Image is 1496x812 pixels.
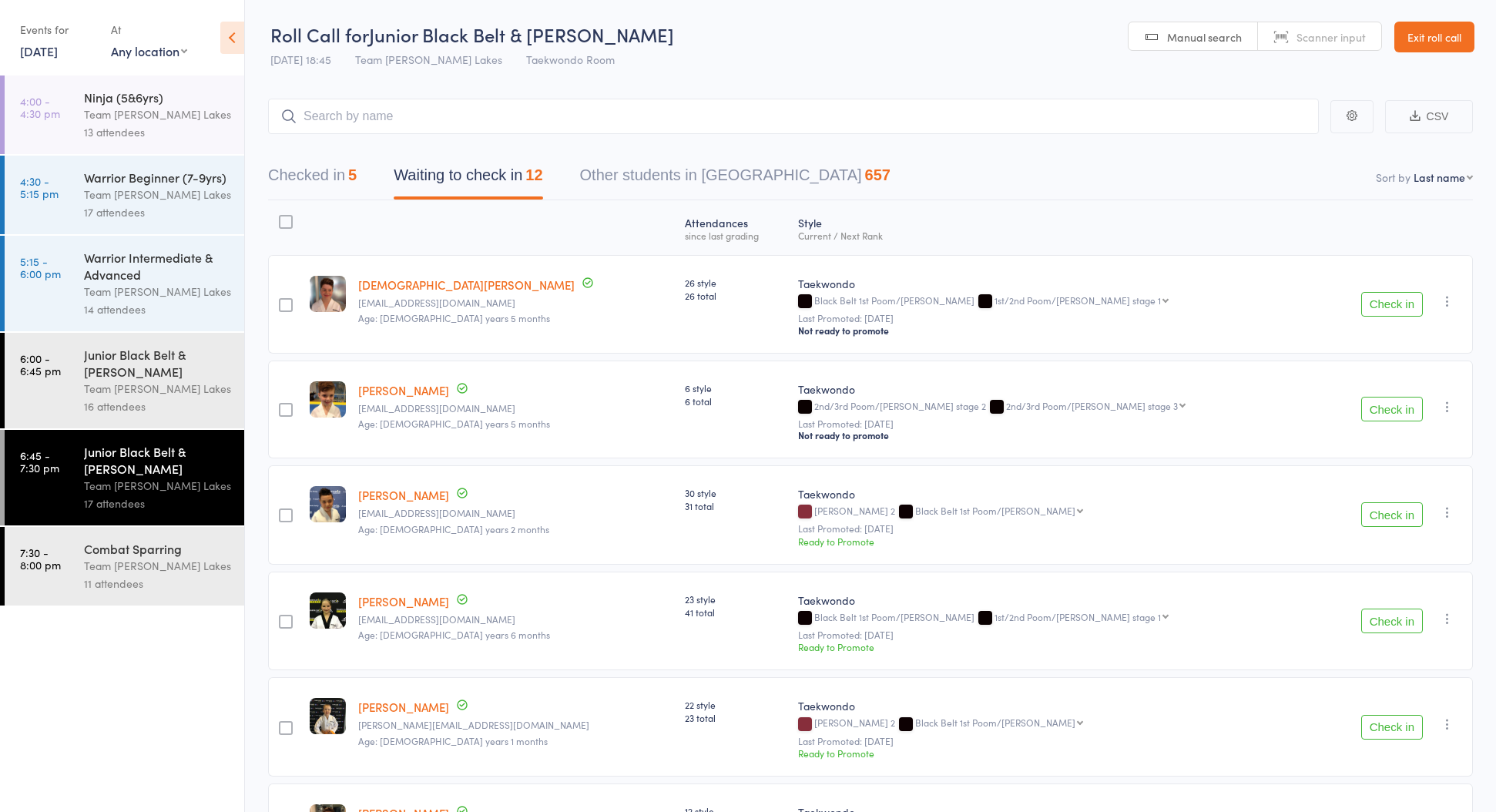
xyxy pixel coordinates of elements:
[358,699,449,715] a: [PERSON_NAME]
[84,249,231,283] div: Warrior Intermediate & Advanced
[358,628,550,641] span: Age: [DEMOGRAPHIC_DATA] years 6 months
[798,429,1312,441] div: Not ready to promote
[995,295,1161,305] div: 1st/2nd Poom/[PERSON_NAME] stage 1
[358,277,575,293] a: [DEMOGRAPHIC_DATA][PERSON_NAME]
[685,289,786,302] span: 26 total
[1361,292,1423,317] button: Check in
[394,159,542,200] button: Waiting to check in12
[798,401,1312,414] div: 2nd/3rd Poom/[PERSON_NAME] stage 2
[1394,22,1474,52] a: Exit roll call
[5,527,244,606] a: 7:30 -8:00 pmCombat SparringTeam [PERSON_NAME] Lakes11 attendees
[268,99,1319,134] input: Search by name
[1361,397,1423,421] button: Check in
[798,381,1312,397] div: Taekwondo
[995,612,1161,622] div: 1st/2nd Poom/[PERSON_NAME] stage 1
[798,535,1312,548] div: Ready to Promote
[310,381,346,418] img: image1526539871.png
[685,711,786,724] span: 23 total
[20,255,61,280] time: 5:15 - 6:00 pm
[685,276,786,289] span: 26 style
[84,540,231,557] div: Combat Sparring
[798,313,1312,324] small: Last Promoted: [DATE]
[1006,401,1178,411] div: 2nd/3rd Poom/[PERSON_NAME] stage 3
[915,505,1075,515] div: Black Belt 1st Poom/[PERSON_NAME]
[358,522,549,535] span: Age: [DEMOGRAPHIC_DATA] years 2 months
[1385,100,1473,133] button: CSV
[526,52,615,67] span: Taekwondo Room
[84,106,231,123] div: Team [PERSON_NAME] Lakes
[358,734,548,747] span: Age: [DEMOGRAPHIC_DATA] years 1 months
[310,276,346,312] img: image1542262021.png
[84,398,231,415] div: 16 attendees
[358,417,550,430] span: Age: [DEMOGRAPHIC_DATA] years 5 months
[798,295,1312,308] div: Black Belt 1st Poom/[PERSON_NAME]
[84,495,231,512] div: 17 attendees
[358,403,673,414] small: mariaferlaino16@gmail.com
[84,169,231,186] div: Warrior Beginner (7-9yrs)
[358,382,449,398] a: [PERSON_NAME]
[685,592,786,606] span: 23 style
[798,698,1312,713] div: Taekwondo
[525,166,542,183] div: 12
[792,207,1318,248] div: Style
[5,430,244,525] a: 6:45 -7:30 pmJunior Black Belt & [PERSON_NAME]Team [PERSON_NAME] Lakes17 attendees
[270,22,369,47] span: Roll Call for
[798,230,1312,240] div: Current / Next Rank
[685,486,786,499] span: 30 style
[84,380,231,398] div: Team [PERSON_NAME] Lakes
[798,717,1312,730] div: [PERSON_NAME] 2
[798,747,1312,760] div: Ready to Promote
[358,614,673,625] small: fguerris@bigpond.net.au
[84,283,231,300] div: Team [PERSON_NAME] Lakes
[798,736,1312,747] small: Last Promoted: [DATE]
[84,300,231,318] div: 14 attendees
[798,324,1312,337] div: Not ready to promote
[685,230,786,240] div: since last grading
[798,276,1312,291] div: Taekwondo
[84,557,231,575] div: Team [PERSON_NAME] Lakes
[685,499,786,512] span: 31 total
[111,42,187,59] div: Any location
[348,166,357,183] div: 5
[358,311,550,324] span: Age: [DEMOGRAPHIC_DATA] years 5 months
[5,333,244,428] a: 6:00 -6:45 pmJunior Black Belt & [PERSON_NAME]Team [PERSON_NAME] Lakes16 attendees
[1414,169,1465,185] div: Last name
[798,523,1312,534] small: Last Promoted: [DATE]
[5,75,244,154] a: 4:00 -4:30 pmNinja (5&6yrs)Team [PERSON_NAME] Lakes13 attendees
[84,575,231,592] div: 11 attendees
[84,203,231,221] div: 17 attendees
[679,207,792,248] div: Atten­dances
[1167,29,1242,45] span: Manual search
[20,42,58,59] a: [DATE]
[5,236,244,331] a: 5:15 -6:00 pmWarrior Intermediate & AdvancedTeam [PERSON_NAME] Lakes14 attendees
[20,352,61,377] time: 6:00 - 6:45 pm
[798,629,1312,640] small: Last Promoted: [DATE]
[310,592,346,629] img: image1652780312.png
[915,717,1075,727] div: Black Belt 1st Poom/[PERSON_NAME]
[310,486,346,522] img: image1581399367.png
[1296,29,1366,45] span: Scanner input
[270,52,331,67] span: [DATE] 18:45
[111,17,187,42] div: At
[20,95,60,119] time: 4:00 - 4:30 pm
[20,17,96,42] div: Events for
[1361,715,1423,740] button: Check in
[865,166,891,183] div: 657
[798,486,1312,502] div: Taekwondo
[358,720,673,730] small: brooke_keane@yahoo.com.au
[310,698,346,734] img: image1615360168.png
[685,698,786,711] span: 22 style
[358,487,449,503] a: [PERSON_NAME]
[84,123,231,141] div: 13 attendees
[685,381,786,394] span: 6 style
[84,443,231,477] div: Junior Black Belt & [PERSON_NAME]
[580,159,891,200] button: Other students in [GEOGRAPHIC_DATA]657
[268,159,357,200] button: Checked in5
[358,297,673,308] small: tan.cip@outlook.com
[84,186,231,203] div: Team [PERSON_NAME] Lakes
[84,89,231,106] div: Ninja (5&6yrs)
[685,394,786,408] span: 6 total
[84,477,231,495] div: Team [PERSON_NAME] Lakes
[355,52,502,67] span: Team [PERSON_NAME] Lakes
[798,592,1312,608] div: Taekwondo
